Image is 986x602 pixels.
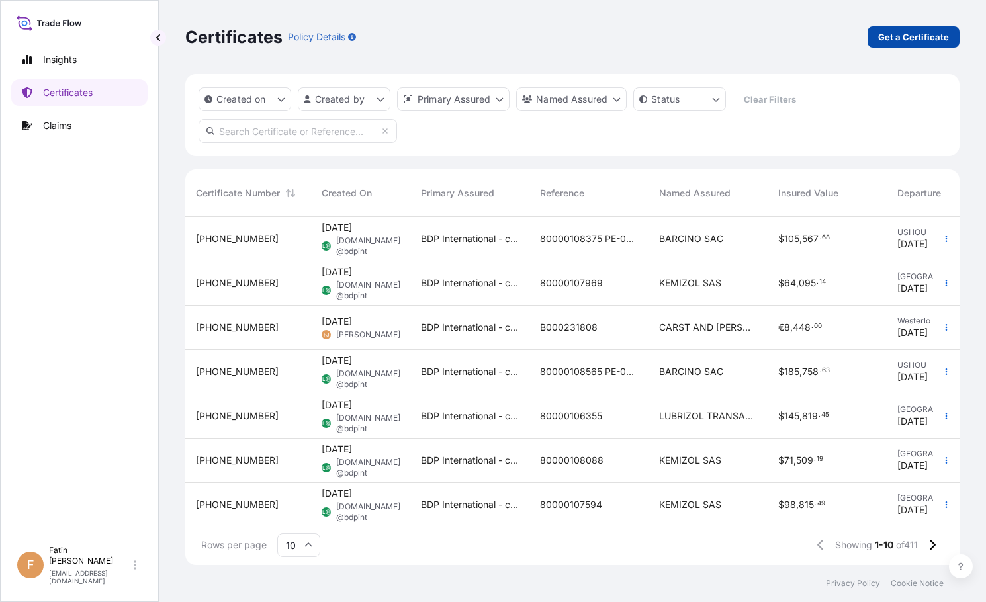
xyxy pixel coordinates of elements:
[283,185,298,201] button: Sort
[897,404,975,415] span: [GEOGRAPHIC_DATA]
[196,498,279,511] span: [PHONE_NUMBER]
[799,234,802,243] span: ,
[540,277,603,290] span: 80000107969
[784,234,799,243] span: 105
[778,367,784,376] span: $
[336,368,400,390] span: [DOMAIN_NAME] @bdpint
[778,500,784,509] span: $
[897,316,975,326] span: Westerlo
[659,187,731,200] span: Named Assured
[799,500,814,509] span: 815
[336,413,400,434] span: [DOMAIN_NAME] @bdpint
[796,279,799,288] span: ,
[43,119,71,132] p: Claims
[822,368,830,373] span: 63
[196,321,279,334] span: [PHONE_NUMBER]
[817,457,823,462] span: 19
[897,237,928,251] span: [DATE]
[11,112,148,139] a: Claims
[897,360,975,370] span: USHOU
[878,30,949,44] p: Get a Certificate
[418,93,490,106] p: Primary Assured
[421,454,519,467] span: BDP International - c/o The Lubrizol Corporation
[897,326,928,339] span: [DATE]
[778,234,784,243] span: $
[196,277,279,290] span: [PHONE_NUMBER]
[659,454,721,467] span: KEMIZOL SAS
[815,501,817,506] span: .
[336,457,400,478] span: [DOMAIN_NAME] @bdpint
[897,227,975,237] span: USHOU
[799,279,816,288] span: 095
[540,321,598,334] span: B000231808
[49,569,131,585] p: [EMAIL_ADDRESS][DOMAIN_NAME]
[778,411,784,421] span: $
[897,503,928,517] span: [DATE]
[896,538,918,552] span: of 411
[897,370,928,384] span: [DATE]
[897,493,975,503] span: [GEOGRAPHIC_DATA]
[421,187,494,200] span: Primary Assured
[196,232,279,245] span: [PHONE_NUMBER]
[651,93,680,106] p: Status
[322,461,331,474] span: L@
[811,324,813,329] span: .
[799,411,802,421] span: ,
[199,119,397,143] input: Search Certificate or Reference...
[799,367,802,376] span: ,
[802,411,818,421] span: 819
[897,187,941,200] span: Departure
[817,501,825,506] span: 49
[821,413,829,417] span: 45
[322,284,331,297] span: L@
[897,271,975,282] span: [GEOGRAPHIC_DATA]
[421,365,519,378] span: BDP International - c/o The Lubrizol Corporation
[814,457,816,462] span: .
[421,409,519,423] span: BDP International - c/o The Lubrizol Corporation
[835,538,872,552] span: Showing
[540,365,638,378] span: 80000108565 PE-046/25
[819,368,821,373] span: .
[822,236,830,240] span: 68
[793,323,811,332] span: 448
[891,578,944,589] a: Cookie Notice
[897,449,975,459] span: [GEOGRAPHIC_DATA]
[201,538,267,552] span: Rows per page
[784,367,799,376] span: 185
[784,456,793,465] span: 71
[397,87,510,111] button: distributor Filter options
[27,558,34,572] span: F
[659,365,723,378] span: BARCINO SAC
[819,236,821,240] span: .
[421,232,519,245] span: BDP International - c/o The Lubrizol Corporation
[196,454,279,467] span: [PHONE_NUMBER]
[897,459,928,472] span: [DATE]
[540,498,602,511] span: 80000107594
[784,500,796,509] span: 98
[733,89,807,110] button: Clear Filters
[322,505,331,519] span: L@
[322,417,331,430] span: L@
[322,487,352,500] span: [DATE]
[897,282,928,295] span: [DATE]
[826,578,880,589] a: Privacy Policy
[659,498,721,511] span: KEMIZOL SAS
[540,232,638,245] span: 80000108375 PE-060/25
[817,280,819,284] span: .
[868,26,960,48] a: Get a Certificate
[49,545,131,566] p: Fatin [PERSON_NAME]
[421,321,519,334] span: BDP International - c/o The Lubrizol Corporation
[336,280,400,301] span: [DOMAIN_NAME] @bdpint
[633,87,726,111] button: certificateStatus Filter options
[540,454,604,467] span: 80000108088
[336,501,400,523] span: [DOMAIN_NAME] @bdpint
[196,365,279,378] span: [PHONE_NUMBER]
[819,413,821,417] span: .
[778,456,784,465] span: $
[784,411,799,421] span: 145
[659,277,721,290] span: KEMIZOL SAS
[802,234,819,243] span: 567
[185,26,283,48] p: Certificates
[11,46,148,73] a: Insights
[315,93,365,106] p: Created by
